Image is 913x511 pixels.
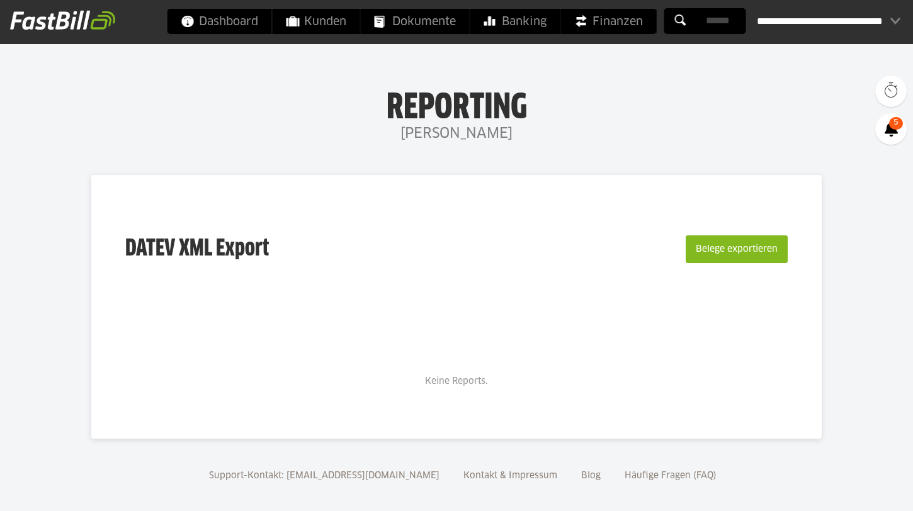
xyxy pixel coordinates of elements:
a: 5 [875,113,907,145]
a: Dokumente [361,9,470,34]
a: Support-Kontakt: [EMAIL_ADDRESS][DOMAIN_NAME] [205,471,444,480]
a: Kunden [273,9,360,34]
h1: Reporting [126,89,787,121]
span: 5 [889,117,903,130]
button: Belege exportieren [686,235,788,263]
span: Dashboard [181,9,258,34]
h3: DATEV XML Export [125,209,269,289]
a: Häufige Fragen (FAQ) [620,471,721,480]
a: Dashboard [167,9,272,34]
span: Banking [484,9,547,34]
a: Banking [470,9,560,34]
img: fastbill_logo_white.png [10,10,115,30]
a: Blog [577,471,605,480]
span: Kunden [286,9,346,34]
span: Keine Reports. [425,377,488,386]
span: Finanzen [575,9,643,34]
a: Finanzen [561,9,657,34]
iframe: Öffnet ein Widget, in dem Sie weitere Informationen finden [815,473,900,505]
span: Dokumente [375,9,456,34]
a: Kontakt & Impressum [459,471,562,480]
